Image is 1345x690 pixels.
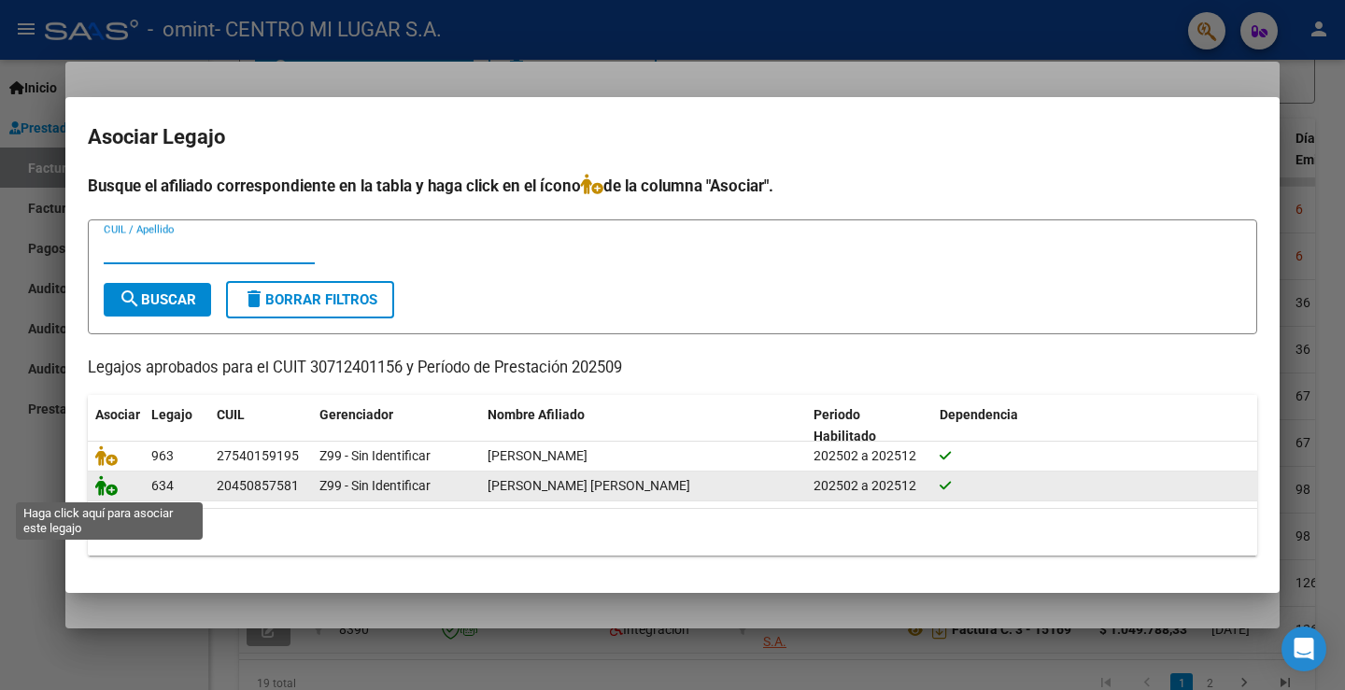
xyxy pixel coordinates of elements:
span: 634 [151,478,174,493]
span: Z99 - Sin Identificar [319,448,431,463]
mat-icon: search [119,288,141,310]
span: OLIVA CENTENO BIANCA MARIA [488,448,588,463]
datatable-header-cell: Dependencia [932,395,1258,457]
span: Legajo [151,407,192,422]
span: Buscar [119,291,196,308]
h4: Busque el afiliado correspondiente en la tabla y haga click en el ícono de la columna "Asociar". [88,174,1257,198]
button: Buscar [104,283,211,317]
span: REYNA TABOADA JUAN CRUZ [488,478,690,493]
datatable-header-cell: Nombre Afiliado [480,395,806,457]
div: 20450857581 [217,475,299,497]
div: 202502 a 202512 [814,475,925,497]
h2: Asociar Legajo [88,120,1257,155]
p: Legajos aprobados para el CUIT 30712401156 y Período de Prestación 202509 [88,357,1257,380]
div: 202502 a 202512 [814,445,925,467]
div: 27540159195 [217,445,299,467]
datatable-header-cell: Asociar [88,395,144,457]
span: CUIL [217,407,245,422]
mat-icon: delete [243,288,265,310]
div: 2 registros [88,509,1257,556]
datatable-header-cell: Gerenciador [312,395,480,457]
div: Open Intercom Messenger [1281,627,1326,671]
datatable-header-cell: CUIL [209,395,312,457]
span: Borrar Filtros [243,291,377,308]
span: Periodo Habilitado [814,407,876,444]
button: Borrar Filtros [226,281,394,318]
datatable-header-cell: Periodo Habilitado [806,395,932,457]
datatable-header-cell: Legajo [144,395,209,457]
span: 963 [151,448,174,463]
span: Nombre Afiliado [488,407,585,422]
span: Asociar [95,407,140,422]
span: Dependencia [940,407,1018,422]
span: Gerenciador [319,407,393,422]
span: Z99 - Sin Identificar [319,478,431,493]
